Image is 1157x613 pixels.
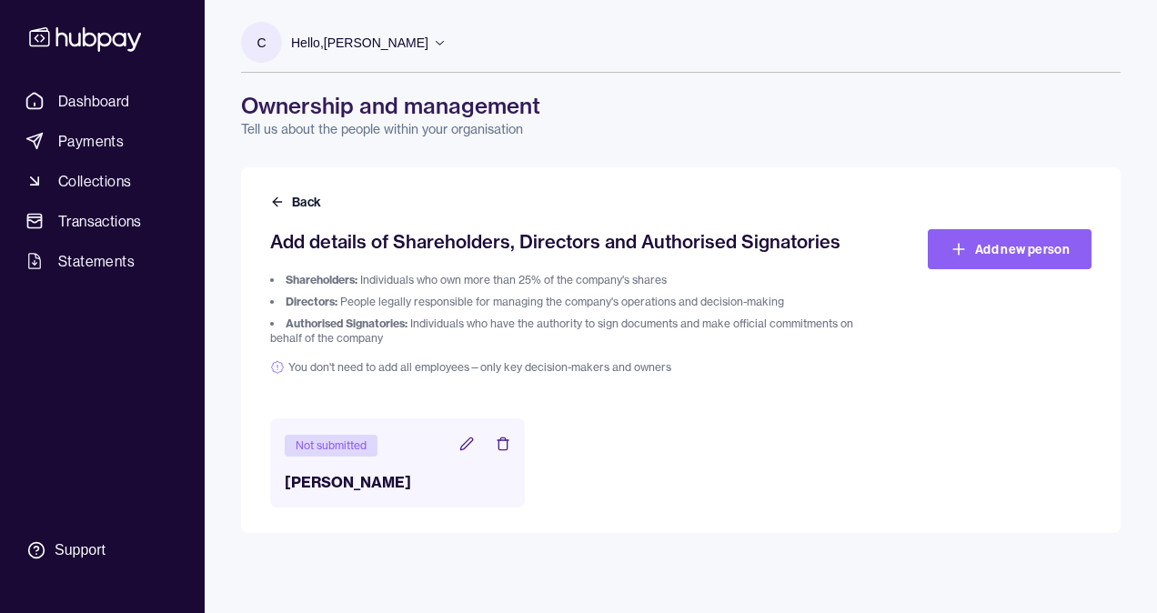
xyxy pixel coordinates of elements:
[18,125,186,157] a: Payments
[285,471,510,493] h3: [PERSON_NAME]
[58,90,130,112] span: Dashboard
[257,33,266,53] p: C
[58,170,131,192] span: Collections
[270,317,886,346] li: Individuals who have the authority to sign documents and make official commitments on behalf of t...
[18,165,186,197] a: Collections
[286,317,407,330] span: Authorised Signatories:
[55,540,106,560] div: Support
[285,435,377,457] div: Not submitted
[270,295,886,309] li: People legally responsible for managing the company's operations and decision-making
[286,273,357,286] span: Shareholders:
[18,245,186,277] a: Statements
[241,91,1121,120] h1: Ownership and management
[270,360,886,375] span: You don't need to add all employees—only key decision-makers and owners
[58,250,135,272] span: Statements
[58,210,142,232] span: Transactions
[18,85,186,117] a: Dashboard
[18,205,186,237] a: Transactions
[291,33,428,53] p: Hello, [PERSON_NAME]
[928,229,1092,269] a: Add new person
[58,130,124,152] span: Payments
[241,120,1121,138] p: Tell us about the people within your organisation
[286,295,337,308] span: Directors:
[18,531,186,569] a: Support
[270,193,325,211] button: Back
[270,229,886,255] h2: Add details of Shareholders, Directors and Authorised Signatories
[270,273,886,287] li: Individuals who own more than 25% of the company's shares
